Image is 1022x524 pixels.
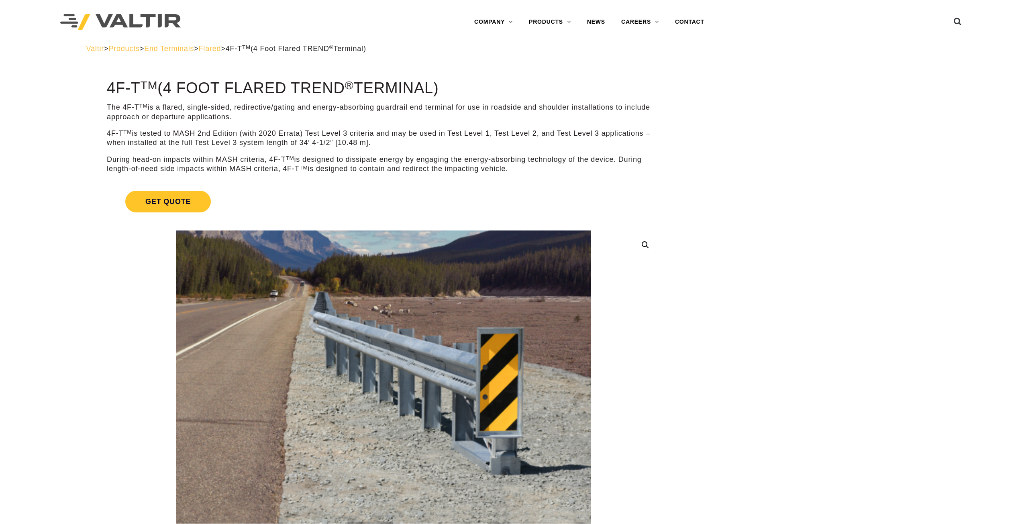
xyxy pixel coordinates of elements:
[299,165,308,171] sup: TM
[141,79,158,92] sup: TM
[345,79,354,92] sup: ®
[613,14,667,30] a: CAREERS
[226,45,366,53] span: 4F-T (4 Foot Flared TREND Terminal)
[466,14,521,30] a: COMPANY
[521,14,579,30] a: PRODUCTS
[139,103,148,109] sup: TM
[144,45,194,53] a: End Terminals
[242,44,251,50] sup: TM
[60,14,181,31] img: Valtir
[107,103,660,122] p: The 4F-T is a flared, single-sided, redirective/gating and energy-absorbing guardrail end termina...
[329,44,334,50] sup: ®
[199,45,221,53] a: Flared
[108,45,139,53] a: Products
[107,129,660,148] p: 4F-T is tested to MASH 2nd Edition (with 2020 Errata) Test Level 3 criteria and may be used in Te...
[86,45,104,53] a: Valtir
[107,155,660,174] p: During head-on impacts within MASH criteria, 4F-T is designed to dissipate energy by engaging the...
[107,181,660,222] a: Get Quote
[123,129,132,135] sup: TM
[86,44,936,53] div: > > > >
[125,191,211,212] span: Get Quote
[286,155,294,161] sup: TM
[667,14,712,30] a: CONTACT
[579,14,613,30] a: NEWS
[107,80,660,97] h1: 4F-T (4 Foot Flared TREND Terminal)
